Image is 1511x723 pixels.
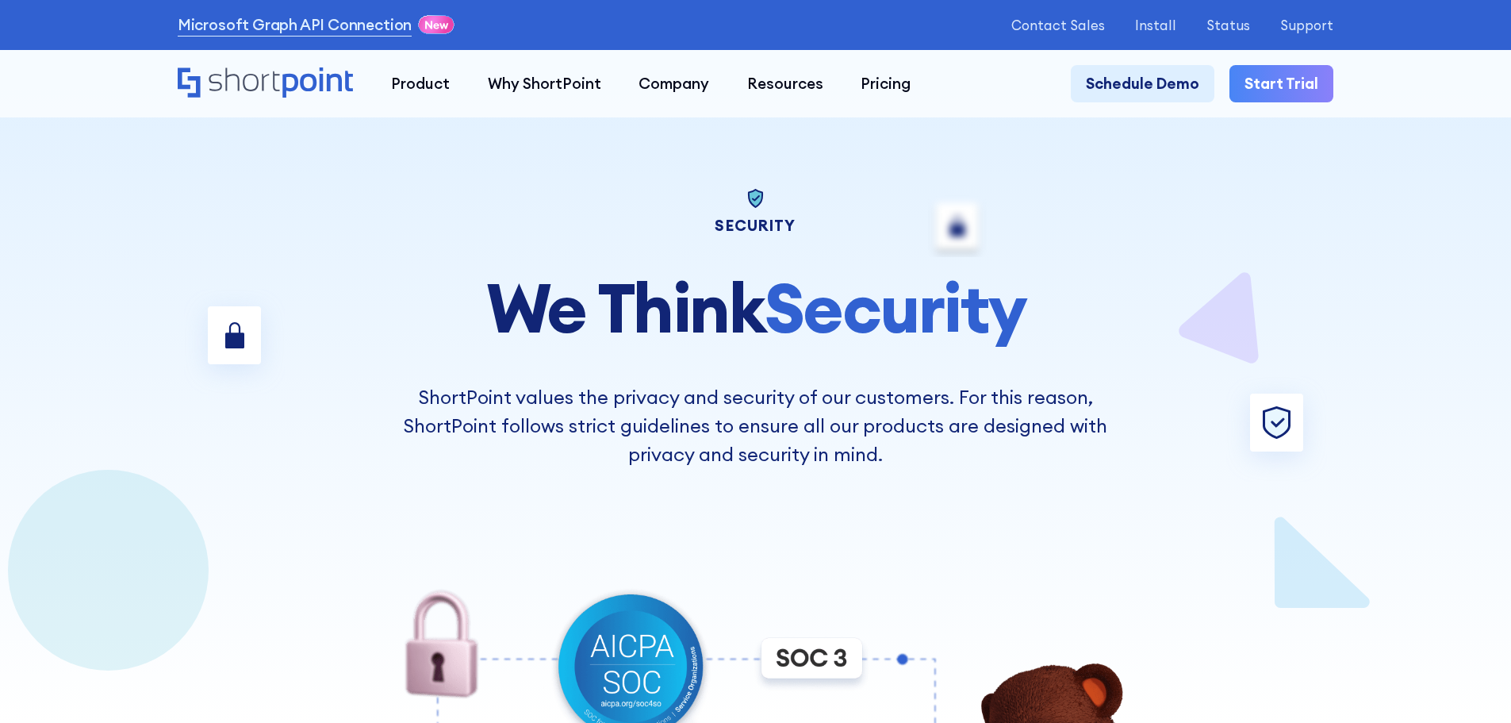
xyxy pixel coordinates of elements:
span: Security [765,264,1025,351]
h1: We Think [378,271,1133,345]
a: Company [619,65,728,103]
a: Pricing [842,65,930,103]
a: Home [178,67,353,100]
div: Product [391,72,450,95]
div: Pricing [861,72,911,95]
a: Status [1206,17,1250,33]
a: Why ShortPoint [469,65,620,103]
a: Support [1280,17,1333,33]
div: Resources [747,72,823,95]
iframe: Chat Widget [1432,647,1511,723]
div: Security [378,218,1133,233]
div: Company [639,72,709,95]
a: Schedule Demo [1071,65,1214,103]
p: ShortPoint values the privacy and security of our customers. For this reason, ShortPoint follows ... [378,383,1133,468]
a: Resources [728,65,842,103]
a: Microsoft Graph API Connection [178,13,412,37]
a: Start Trial [1229,65,1333,103]
a: Contact Sales [1011,17,1105,33]
div: Why ShortPoint [488,72,601,95]
a: Product [372,65,469,103]
a: Install [1135,17,1176,33]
